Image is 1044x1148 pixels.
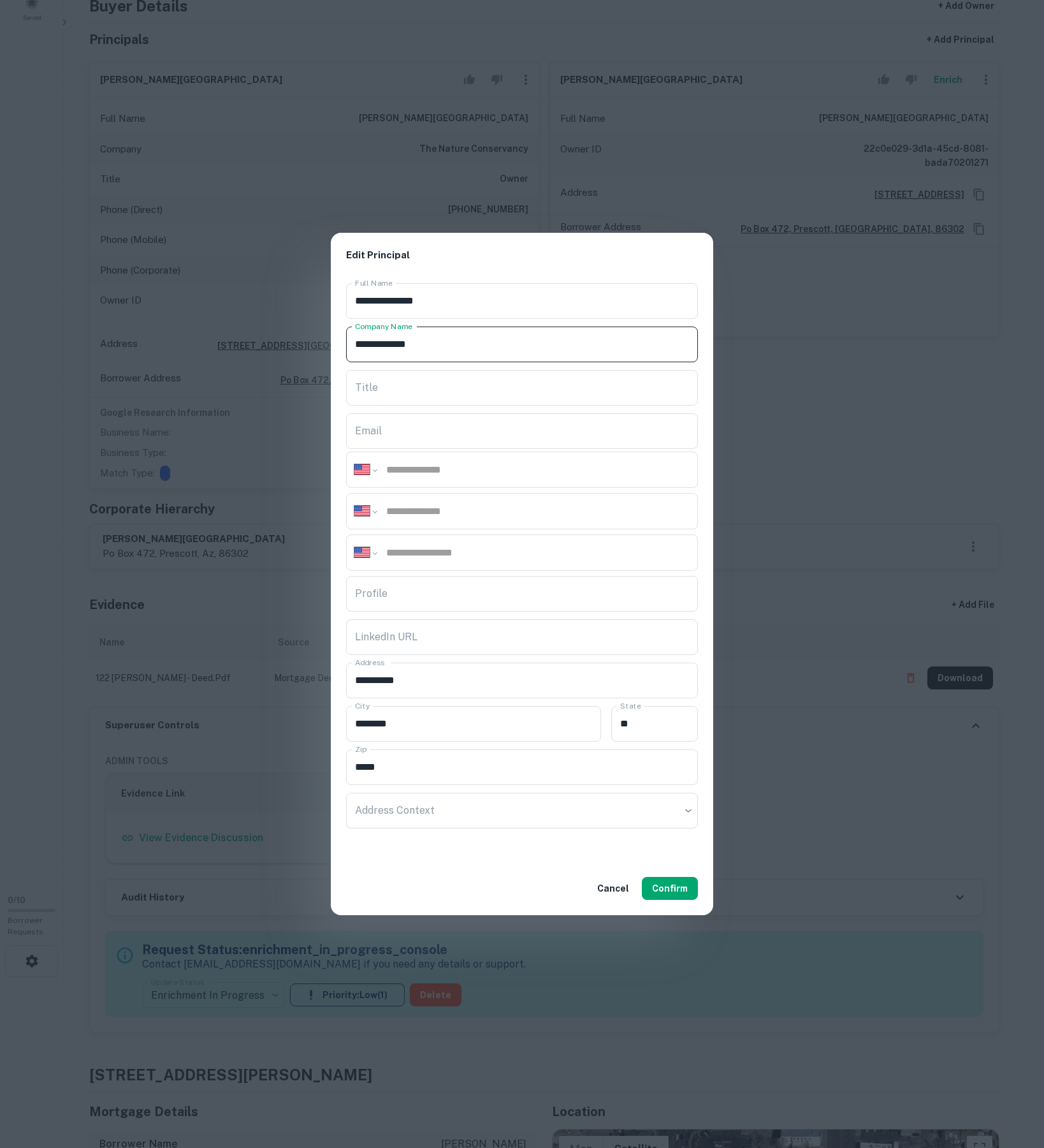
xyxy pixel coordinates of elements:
[355,321,412,332] label: Company Name
[355,700,370,711] label: City
[592,877,634,900] button: Cancel
[980,1046,1044,1107] iframe: Chat Widget
[620,700,641,711] label: State
[355,657,384,668] label: Address
[355,277,393,288] label: Full Name
[355,744,366,754] label: Zip
[331,233,713,278] h2: Edit Principal
[346,793,698,828] div: ​
[642,877,698,900] button: Confirm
